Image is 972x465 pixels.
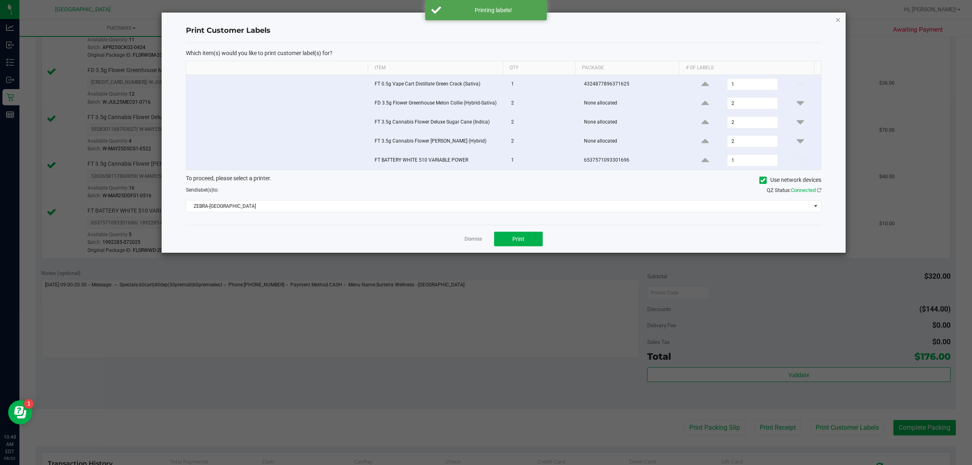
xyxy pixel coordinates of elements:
[186,187,219,193] span: Send to:
[579,151,684,170] td: 6537571093301696
[24,399,34,409] iframe: Resource center unread badge
[506,94,580,113] td: 2
[575,61,679,75] th: Package
[791,187,816,193] span: Connected
[186,201,811,212] span: ZEBRA-[GEOGRAPHIC_DATA]
[506,75,580,94] td: 1
[767,187,821,193] span: QZ Status:
[8,400,32,424] iframe: Resource center
[368,61,503,75] th: Item
[506,151,580,170] td: 1
[446,6,541,14] div: Printing labels!
[679,61,814,75] th: # of labels
[512,236,524,242] span: Print
[180,174,827,186] div: To proceed, please select a printer.
[579,75,684,94] td: 4324877896371625
[370,94,506,113] td: FD 3.5g Flower Greenhouse Melon Collie (Hybrid-Sativa)
[759,176,821,184] label: Use network devices
[186,49,821,57] p: Which item(s) would you like to print customer label(s) for?
[503,61,576,75] th: Qty
[494,232,543,246] button: Print
[506,113,580,132] td: 2
[186,26,821,36] h4: Print Customer Labels
[370,113,506,132] td: FT 3.5g Cannabis Flower Deluxe Sugar Cane (Indica)
[579,113,684,132] td: None allocated
[370,75,506,94] td: FT 0.5g Vape Cart Distillate Green Crack (Sativa)
[465,236,482,243] a: Dismiss
[579,132,684,151] td: None allocated
[506,132,580,151] td: 2
[197,187,213,193] span: label(s)
[370,151,506,170] td: FT BATTERY WHITE 510 VARIABLE POWER
[579,94,684,113] td: None allocated
[370,132,506,151] td: FT 3.5g Cannabis Flower [PERSON_NAME] (Hybrid)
